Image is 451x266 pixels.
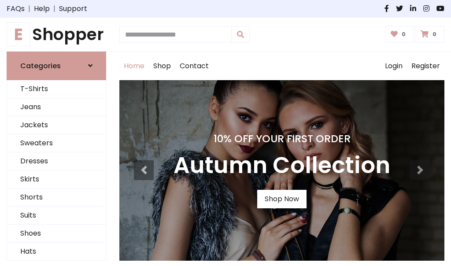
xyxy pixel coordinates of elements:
[7,25,106,44] a: EShopper
[7,225,106,243] a: Shoes
[7,98,106,116] a: Jeans
[381,52,407,80] a: Login
[415,26,444,43] a: 0
[430,30,439,38] span: 0
[399,30,408,38] span: 0
[7,207,106,225] a: Suits
[7,116,106,134] a: Jackets
[25,4,34,14] span: |
[20,62,61,70] h6: Categories
[174,133,390,145] h4: 10% Off Your First Order
[7,134,106,152] a: Sweaters
[7,170,106,188] a: Skirts
[7,152,106,170] a: Dresses
[7,80,106,98] a: T-Shirts
[174,152,390,179] h3: Autumn Collection
[385,26,414,43] a: 0
[7,52,106,80] a: Categories
[407,52,444,80] a: Register
[34,4,50,14] a: Help
[7,4,25,14] a: FAQs
[7,22,30,46] span: E
[119,52,149,80] a: Home
[175,52,213,80] a: Contact
[59,4,87,14] a: Support
[149,52,175,80] a: Shop
[7,188,106,207] a: Shorts
[257,190,307,208] a: Shop Now
[7,243,106,261] a: Hats
[7,25,106,44] h1: Shopper
[50,4,59,14] span: |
